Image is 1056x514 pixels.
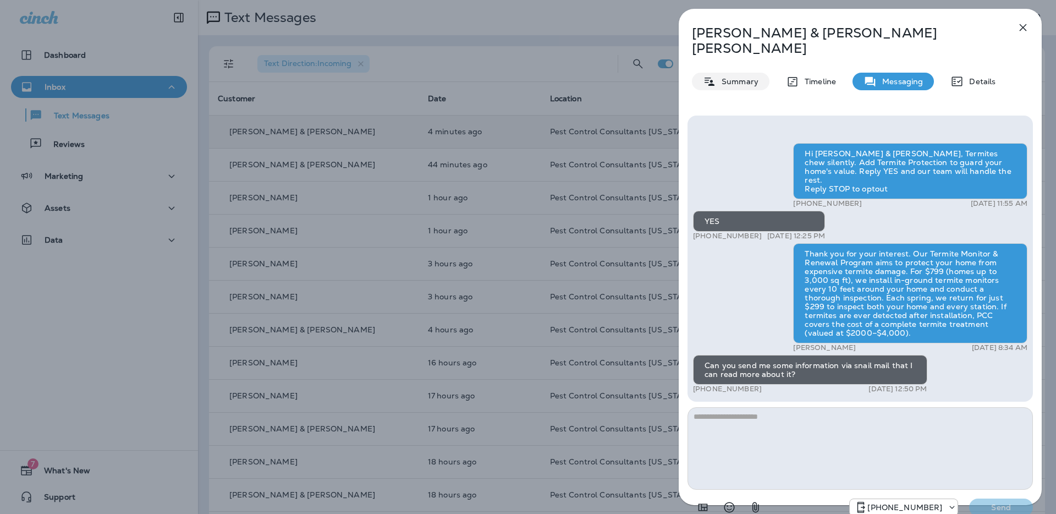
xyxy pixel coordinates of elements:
p: [PHONE_NUMBER] [693,385,762,393]
p: [PERSON_NAME] & [PERSON_NAME] [PERSON_NAME] [692,25,992,56]
p: [PERSON_NAME] [793,343,856,352]
p: [PHONE_NUMBER] [867,503,942,512]
p: [PHONE_NUMBER] [793,199,862,208]
div: Hi [PERSON_NAME] & [PERSON_NAME], Termites chew silently. Add Termite Protection to guard your ho... [793,143,1027,199]
div: +1 (815) 998-9676 [850,501,958,514]
p: Summary [716,77,758,86]
p: Messaging [877,77,923,86]
p: [DATE] 12:25 PM [767,232,825,240]
p: [DATE] 12:50 PM [868,385,927,393]
div: Can you send me some information via snail mail that I can read more about it? [693,355,927,385]
p: [DATE] 11:55 AM [971,199,1027,208]
div: Thank you for your interest. Our Termite Monitor & Renewal Program aims to protect your home from... [793,243,1027,343]
div: YES [693,211,825,232]
p: Timeline [799,77,836,86]
p: [PHONE_NUMBER] [693,232,762,240]
p: [DATE] 8:34 AM [972,343,1027,352]
p: Details [964,77,996,86]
